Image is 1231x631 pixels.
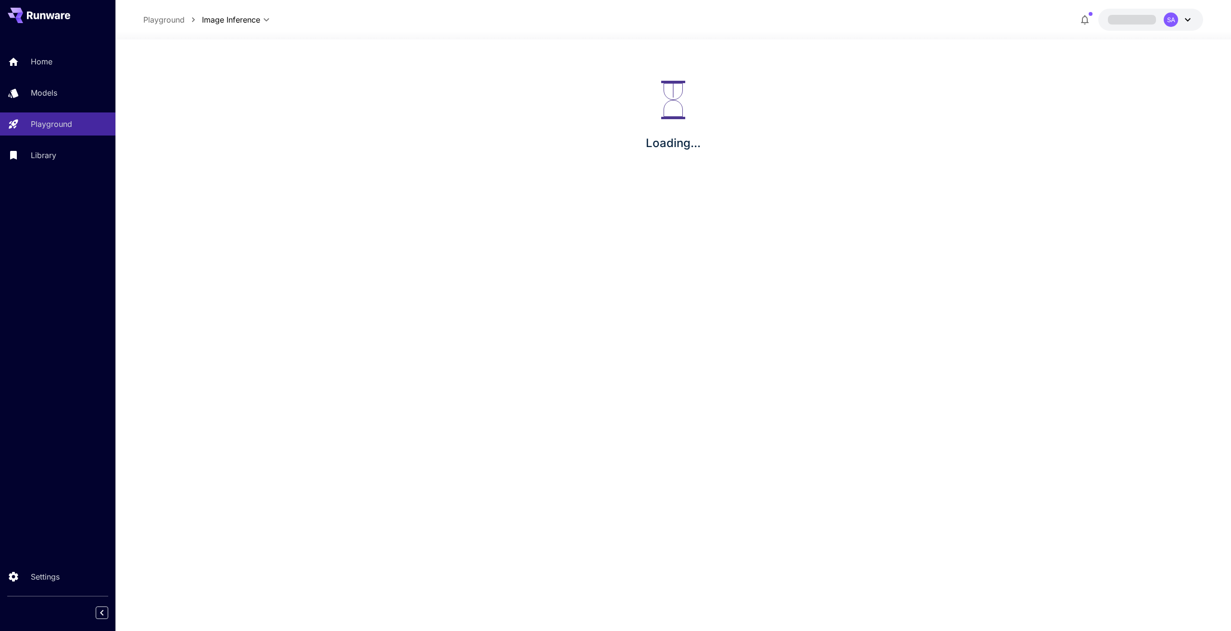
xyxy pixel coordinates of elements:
p: Playground [31,118,72,130]
p: Loading... [646,135,701,152]
a: Playground [143,14,185,25]
nav: breadcrumb [143,14,202,25]
button: SA [1098,9,1203,31]
p: Settings [31,571,60,582]
p: Home [31,56,52,67]
button: Collapse sidebar [96,606,108,619]
div: Collapse sidebar [103,604,115,621]
p: Models [31,87,57,99]
div: SA [1164,12,1178,27]
span: Image Inference [202,14,260,25]
p: Library [31,149,56,161]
